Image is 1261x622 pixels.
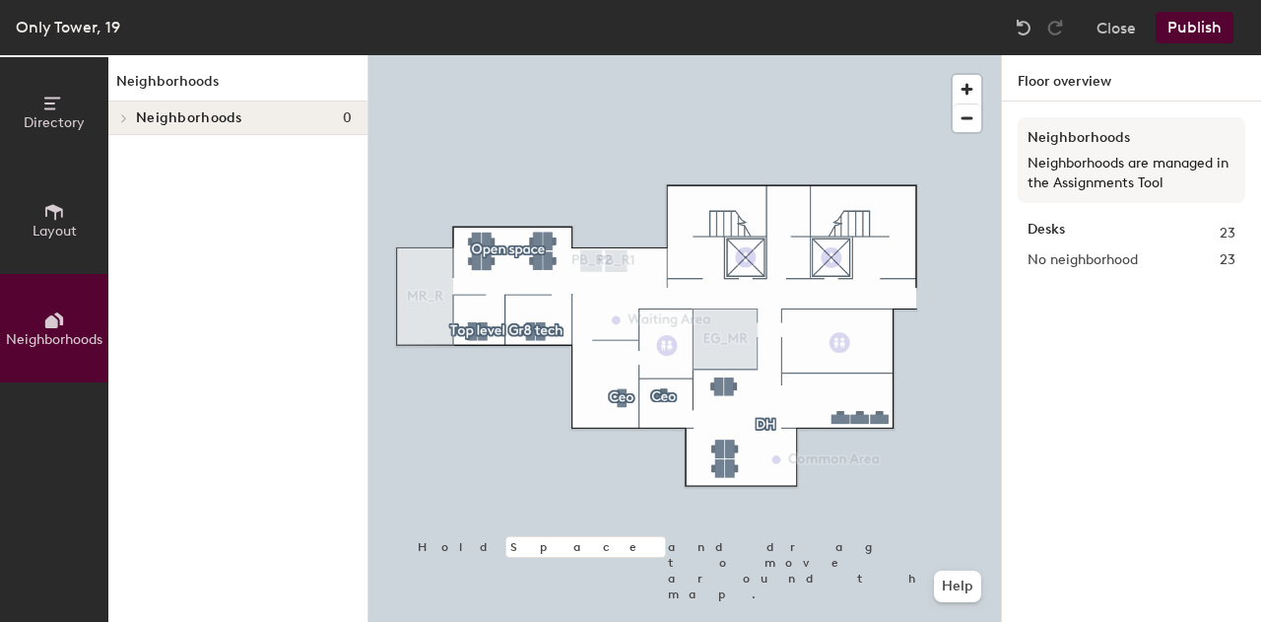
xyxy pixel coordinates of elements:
[1002,55,1261,102] h1: Floor overview
[1028,249,1138,271] span: No neighborhood
[1220,223,1235,244] span: 23
[1156,12,1233,43] button: Publish
[1028,223,1065,244] strong: Desks
[1045,18,1065,37] img: Redo
[1014,18,1033,37] img: Undo
[24,114,85,131] span: Directory
[1028,127,1235,149] h3: Neighborhoods
[108,71,367,102] h1: Neighborhoods
[343,110,352,126] span: 0
[934,571,981,602] button: Help
[1096,12,1136,43] button: Close
[6,331,102,348] span: Neighborhoods
[1028,154,1235,193] p: Neighborhoods are managed in the Assignments Tool
[33,223,77,240] span: Layout
[136,110,242,126] span: Neighborhoods
[1220,249,1235,271] span: 23
[16,15,120,39] div: Only Tower, 19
